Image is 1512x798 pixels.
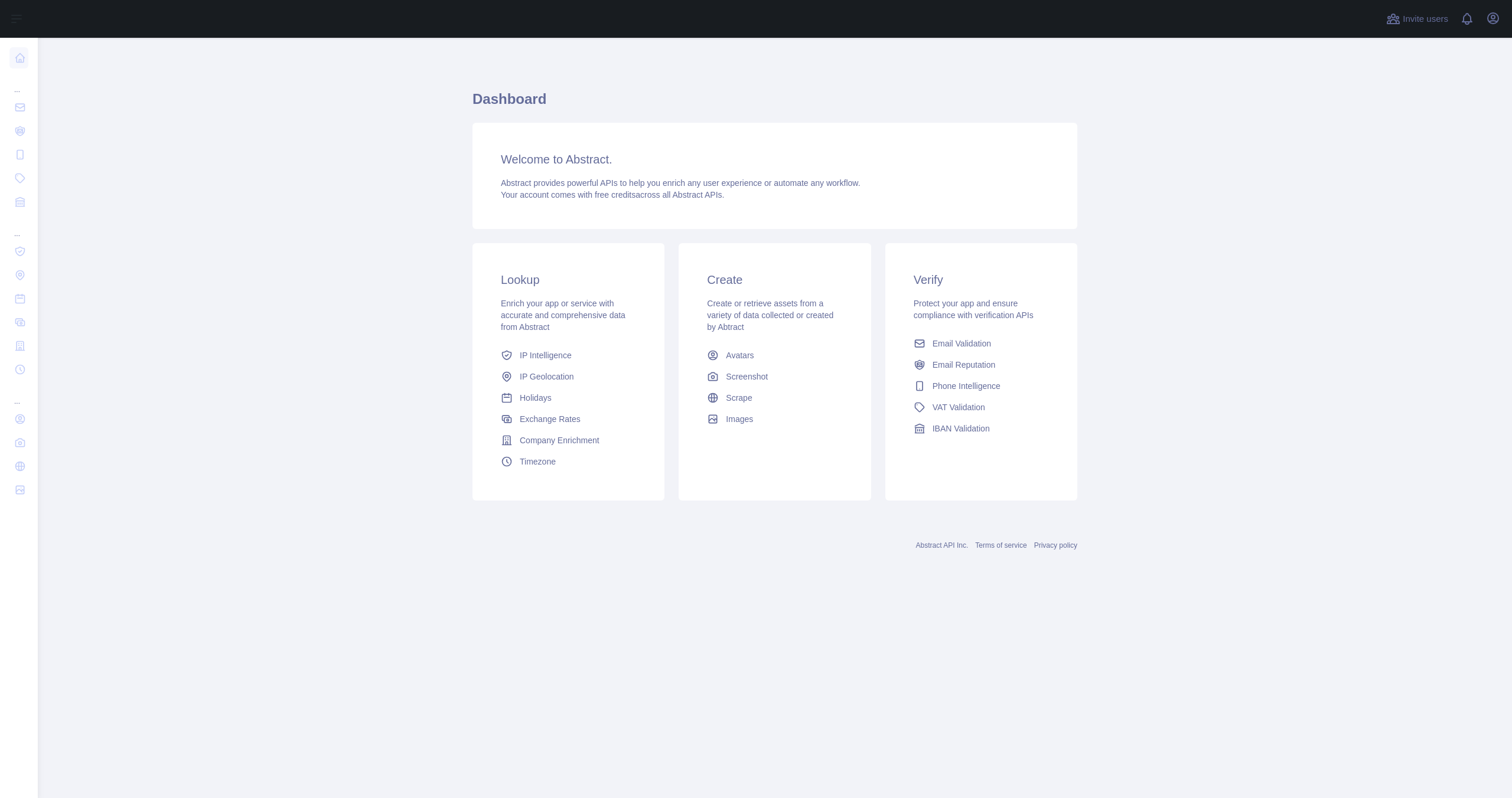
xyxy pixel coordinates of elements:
[501,299,625,332] span: Enrich your app or service with accurate and comprehensive data from Abstract
[933,401,985,413] span: VAT Validation
[1034,541,1077,550] a: Privacy policy
[9,382,28,406] div: ...
[501,190,724,199] span: Your account comes with across all Abstract APIs.
[702,408,847,430] a: Images
[595,190,636,199] span: free credits
[726,392,752,404] span: Scrape
[726,371,768,382] span: Screenshot
[520,456,556,467] span: Timezone
[520,349,572,361] span: IP Intelligence
[501,178,861,188] span: Abstract provides powerful APIs to help you enrich any user experience or automate any workflow.
[933,423,990,434] span: IBAN Validation
[726,349,754,361] span: Avatars
[707,272,842,288] h3: Create
[933,380,1001,392] span: Phone Intelligence
[1403,12,1448,26] span: Invite users
[909,397,1054,418] a: VAT Validation
[1384,9,1451,28] button: Invite users
[933,359,996,371] span: Email Reputation
[909,354,1054,375] a: Email Reputation
[501,151,1049,168] h3: Welcome to Abstract.
[9,71,28,94] div: ...
[726,413,753,425] span: Images
[472,90,1077,118] h1: Dashboard
[496,408,641,430] a: Exchange Rates
[496,430,641,451] a: Company Enrichment
[914,272,1049,288] h3: Verify
[933,338,991,349] span: Email Validation
[520,392,552,404] span: Holidays
[520,413,581,425] span: Exchange Rates
[909,375,1054,397] a: Phone Intelligence
[702,387,847,408] a: Scrape
[496,345,641,366] a: IP Intelligence
[496,451,641,472] a: Timezone
[909,418,1054,439] a: IBAN Validation
[9,215,28,238] div: ...
[916,541,969,550] a: Abstract API Inc.
[520,371,574,382] span: IP Geolocation
[914,299,1034,320] span: Protect your app and ensure compliance with verification APIs
[975,541,1027,550] a: Terms of service
[707,299,833,332] span: Create or retrieve assets from a variety of data collected or created by Abtract
[496,387,641,408] a: Holidays
[702,345,847,366] a: Avatars
[501,272,636,288] h3: Lookup
[909,333,1054,354] a: Email Validation
[702,366,847,387] a: Screenshot
[520,434,599,446] span: Company Enrichment
[496,366,641,387] a: IP Geolocation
